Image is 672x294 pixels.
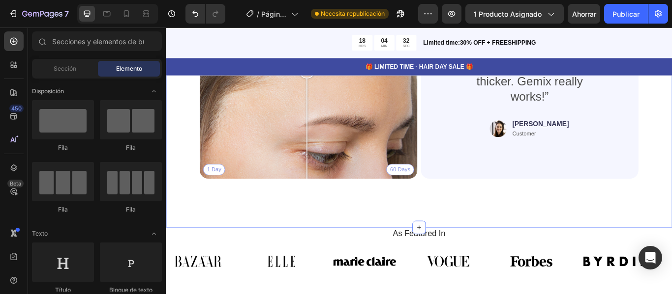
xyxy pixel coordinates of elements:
img: gempages_584849903197356632-781f23e2-5b59-455e-ac1b-a9b55094f58b.svg [0,259,74,286]
div: 60 Days [257,159,289,172]
div: Abrir Intercom Messenger [639,246,662,269]
img: gempages_584849903197356632-f95255b0-7a01-4fe3-93a9-37e3747405db.png [377,107,397,129]
img: gempages_584849903197356632-f4cfdcec-cb23-4665-af50-93aa76c5b9ed.svg [389,259,463,286]
font: 450 [11,105,22,112]
iframe: Área de diseño [166,27,672,294]
font: Beta [10,180,21,187]
img: gempages_584849903197356632-e870caa2-efc9-4887-95af-41b937f8b1ad.svg [292,259,366,286]
font: Texto [32,230,48,237]
img: gempages_584849903197356632-293355da-8c03-4f16-a98d-65cce96d9458.svg [195,259,269,286]
font: Necesita republicación [321,10,385,17]
p: Customer [404,120,470,128]
img: gempages_584849903197356632-4cbb5f16-b175-45de-8a10-411b3acaf4a8.svg [487,259,560,286]
button: Ahorrar [568,4,600,24]
font: Ahorrar [572,10,596,18]
font: Fila [58,144,68,151]
font: Título [55,286,71,294]
h2: As Featured In [7,233,583,247]
div: 1 Day [43,159,69,172]
div: Deshacer/Rehacer [185,4,225,24]
input: Secciones y elementos de búsqueda [32,31,162,51]
span: Abrir palanca [146,83,162,99]
button: Publicar [604,4,648,24]
font: 7 [64,9,69,19]
button: 1 producto asignado [465,4,564,24]
font: / [257,10,259,18]
p: [PERSON_NAME] [404,107,470,118]
font: Fila [126,206,136,213]
img: gempages_584849903197356632-c578ad56-ea97-4518-a375-7c7ea12e5b21.svg [98,259,172,286]
span: Abrir palanca [146,226,162,241]
p: 🎁 LIMITED TIME - HAIR DAY SALE 🎁 [1,41,589,51]
font: Página del producto - 23 de septiembre, 23:57:45 [261,10,287,80]
font: Disposición [32,87,64,95]
p: Limited time:30% OFF + FREESHIPPING [300,13,589,23]
font: Fila [58,206,68,213]
font: Bloque de texto [109,286,153,294]
font: Fila [126,144,136,151]
font: Sección [54,65,76,72]
font: Publicar [612,10,640,18]
button: 7 [4,4,73,24]
font: 1 producto asignado [474,10,542,18]
font: Elemento [116,65,142,72]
